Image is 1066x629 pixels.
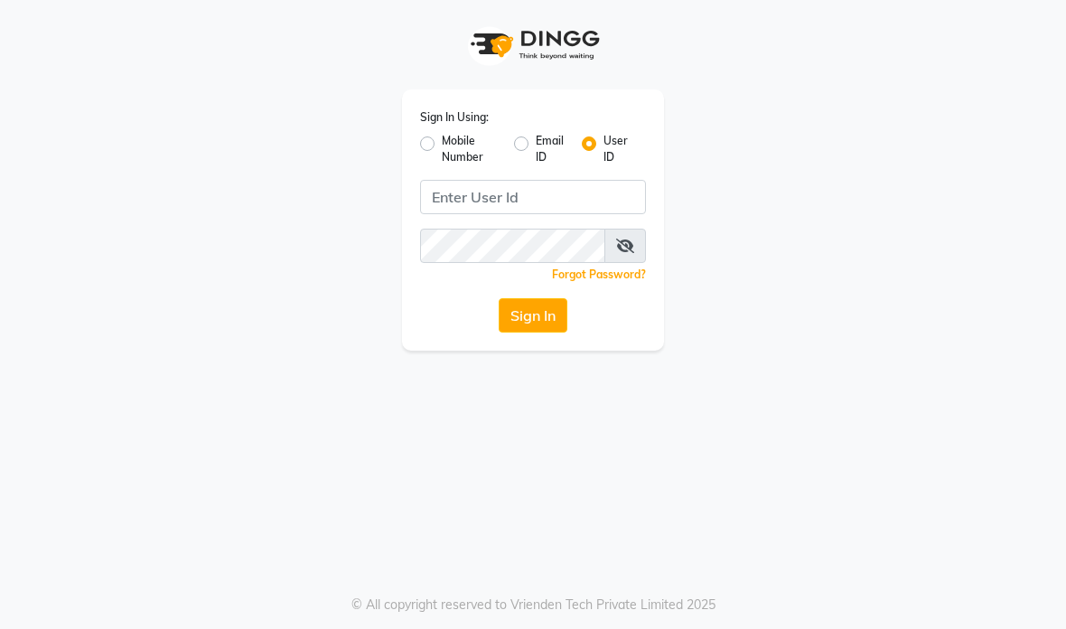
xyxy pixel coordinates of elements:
[420,180,646,214] input: Username
[536,133,566,165] label: Email ID
[420,229,605,263] input: Username
[461,18,605,71] img: logo1.svg
[442,133,500,165] label: Mobile Number
[552,268,646,281] a: Forgot Password?
[603,133,631,165] label: User ID
[420,109,489,126] label: Sign In Using:
[499,298,567,333] button: Sign In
